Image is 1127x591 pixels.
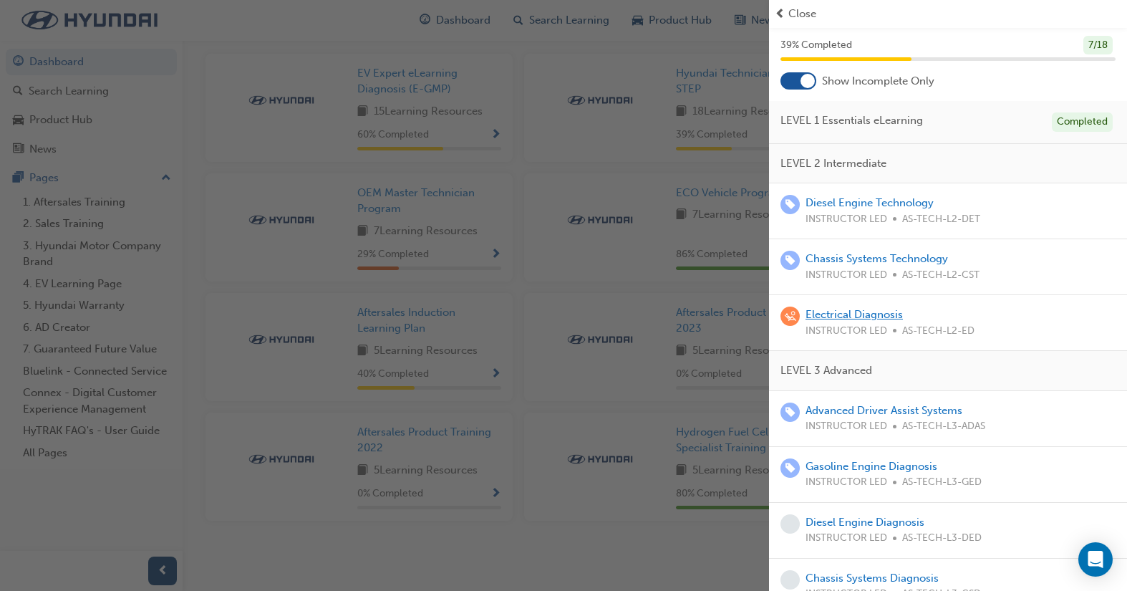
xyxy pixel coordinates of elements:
span: learningRecordVerb_NONE-icon [780,514,800,534]
span: INSTRUCTOR LED [806,474,887,491]
span: AS-TECH-L3-GED [902,474,982,491]
span: INSTRUCTOR LED [806,211,887,228]
span: LEVEL 2 Intermediate [780,155,886,172]
span: learningRecordVerb_WAITLIST-icon [780,307,800,326]
div: 7 / 18 [1083,36,1113,55]
span: AS-TECH-L2-ED [902,323,974,340]
span: AS-TECH-L2-CST [902,267,980,284]
a: Electrical Diagnosis [806,308,903,321]
a: Chassis Systems Diagnosis [806,572,939,585]
div: Completed [1052,112,1113,132]
span: AS-TECH-L3-ADAS [902,418,985,435]
a: Gasoline Engine Diagnosis [806,460,937,473]
span: learningRecordVerb_ENROLL-icon [780,458,800,478]
button: prev-iconClose [775,6,1121,22]
span: LEVEL 3 Advanced [780,362,872,379]
span: learningRecordVerb_ENROLL-icon [780,195,800,214]
span: LEVEL 1 Essentials eLearning [780,112,923,129]
span: INSTRUCTOR LED [806,418,887,435]
span: learningRecordVerb_ENROLL-icon [780,403,800,422]
span: INSTRUCTOR LED [806,323,887,340]
span: AS-TECH-L2-DET [902,211,980,228]
span: learningRecordVerb_ENROLL-icon [780,251,800,270]
span: Close [788,6,816,22]
div: Open Intercom Messenger [1078,542,1113,577]
span: learningRecordVerb_NONE-icon [780,570,800,590]
span: INSTRUCTOR LED [806,530,887,547]
a: Diesel Engine Technology [806,196,934,209]
a: Diesel Engine Diagnosis [806,516,924,529]
span: INSTRUCTOR LED [806,267,887,284]
span: AS-TECH-L3-DED [902,530,982,547]
span: Show Incomplete Only [822,73,934,90]
a: Advanced Driver Assist Systems [806,404,962,417]
a: Chassis Systems Technology [806,252,948,265]
span: prev-icon [775,6,785,22]
span: 39 % Completed [780,37,852,54]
